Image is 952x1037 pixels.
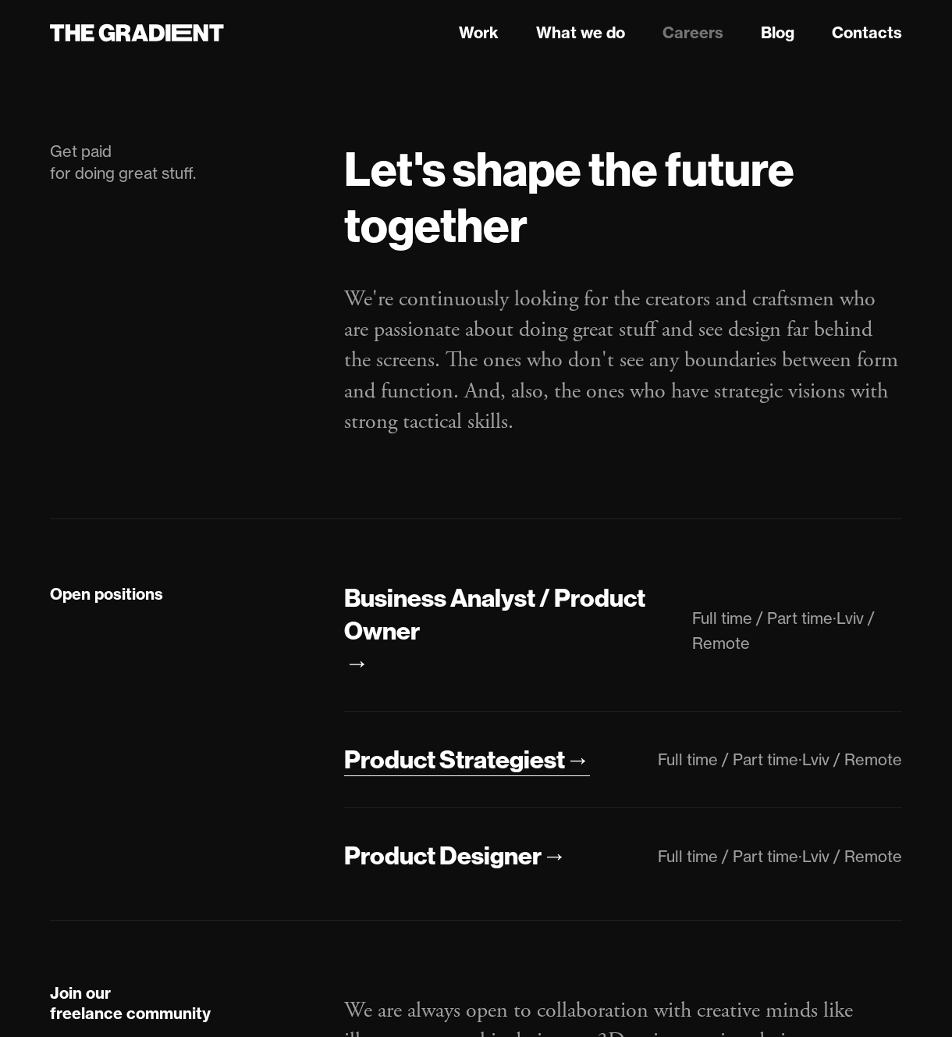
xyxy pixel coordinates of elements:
div: Business Analyst / Product Owner [344,582,692,647]
div: · [833,608,837,628]
div: Product Strategiest [344,743,565,776]
div: Full time / Part time [692,608,833,628]
a: Product Strategiest→ [344,743,590,777]
a: Careers [662,21,723,45]
div: Lviv / Remote [692,608,875,653]
div: Get paid for doing great stuff. [50,141,313,184]
div: · [798,750,802,769]
strong: Let's shape the future together [344,139,794,255]
div: → [344,647,369,679]
div: → [542,839,567,872]
strong: Open positions [50,584,163,604]
a: Contacts [832,21,902,45]
div: Product Designer [344,839,542,872]
a: Work [459,21,499,45]
div: · [798,846,802,866]
a: Blog [761,21,794,45]
div: Full time / Part time [658,846,798,866]
div: → [565,743,590,776]
p: We're continuously looking for the creators and craftsmen who are passionate about doing great st... [344,284,902,437]
div: Full time / Part time [658,750,798,769]
a: What we do [536,21,625,45]
div: Lviv / Remote [802,750,902,769]
a: Product Designer→ [344,839,567,873]
div: Lviv / Remote [802,846,902,866]
strong: Join our freelance community [50,983,211,1023]
a: Business Analyst / Product Owner→ [344,582,692,680]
